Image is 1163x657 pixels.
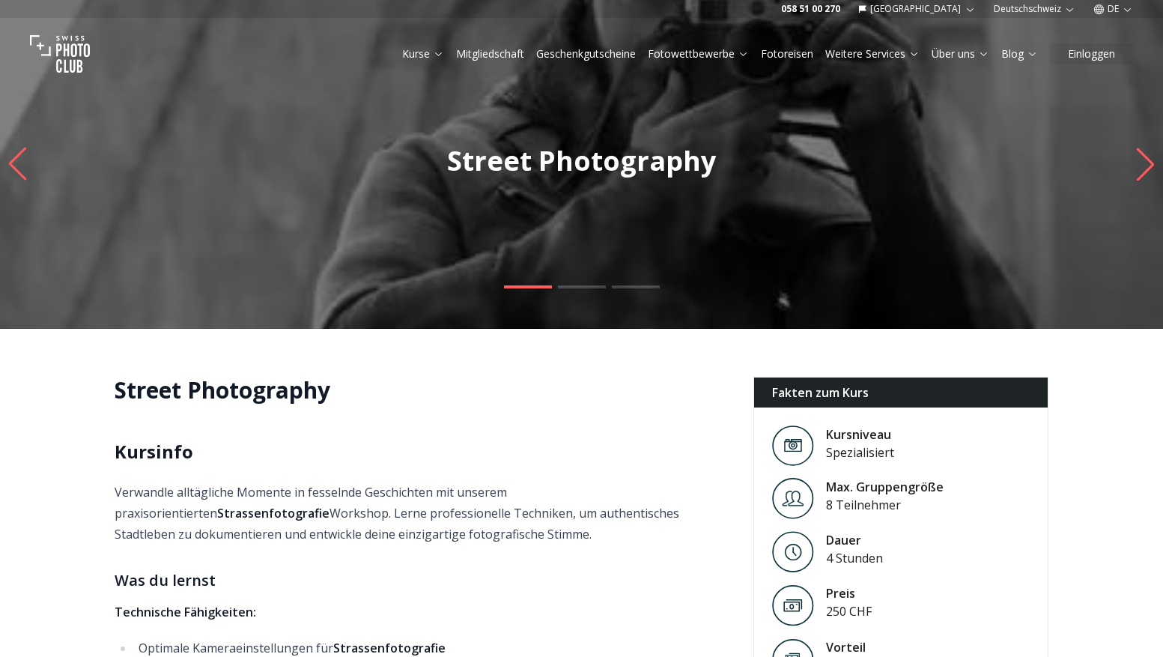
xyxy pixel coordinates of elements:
[536,46,636,61] a: Geschenkgutscheine
[1001,46,1038,61] a: Blog
[217,505,330,521] strong: Strassenfotografie
[115,440,729,464] h2: Kursinfo
[648,46,749,61] a: Fotowettbewerbe
[826,531,883,549] div: Dauer
[456,46,524,61] a: Mitgliedschaft
[333,640,446,656] strong: Strassenfotografie
[115,569,729,593] h3: Was du lernst
[826,602,872,620] div: 250 CHF
[826,638,953,656] div: Vorteil
[781,3,840,15] a: 058 51 00 270
[761,46,813,61] a: Fotoreisen
[995,43,1044,64] button: Blog
[30,24,90,84] img: Swiss photo club
[772,584,814,626] img: Preis
[826,549,883,567] div: 4 Stunden
[450,43,530,64] button: Mitgliedschaft
[115,604,256,620] strong: Technische Fähigkeiten:
[530,43,642,64] button: Geschenkgutscheine
[772,531,814,572] img: Level
[772,426,814,467] img: Level
[926,43,995,64] button: Über uns
[754,378,1048,408] div: Fakten zum Kurs
[115,377,729,404] h1: Street Photography
[826,426,894,443] div: Kursniveau
[396,43,450,64] button: Kurse
[642,43,755,64] button: Fotowettbewerbe
[826,496,944,514] div: 8 Teilnehmer
[402,46,444,61] a: Kurse
[826,443,894,461] div: Spezialisiert
[826,478,944,496] div: Max. Gruppengröße
[932,46,989,61] a: Über uns
[819,43,926,64] button: Weitere Services
[1050,43,1133,64] button: Einloggen
[772,478,814,519] img: Level
[825,46,920,61] a: Weitere Services
[826,584,872,602] div: Preis
[115,482,729,545] p: Verwandle alltägliche Momente in fesselnde Geschichten mit unserem praxisorientierten Workshop. L...
[755,43,819,64] button: Fotoreisen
